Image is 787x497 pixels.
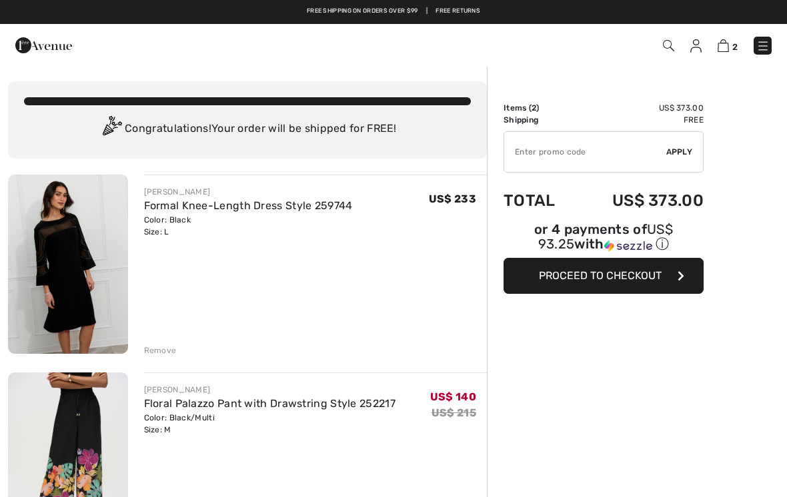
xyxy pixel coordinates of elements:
a: Free shipping on orders over $99 [307,7,418,16]
img: Sezzle [604,240,652,252]
img: 1ère Avenue [15,32,72,59]
div: or 4 payments ofUS$ 93.25withSezzle Click to learn more about Sezzle [504,223,704,258]
td: Items ( ) [504,102,576,114]
div: Color: Black/Multi Size: M [144,412,396,436]
div: [PERSON_NAME] [144,186,353,198]
td: US$ 373.00 [576,178,704,223]
span: US$ 140 [430,390,476,403]
a: Formal Knee-Length Dress Style 259744 [144,199,353,212]
span: Proceed to Checkout [539,269,662,282]
a: Free Returns [436,7,480,16]
div: or 4 payments of with [504,223,704,253]
span: | [426,7,428,16]
img: Search [663,40,674,51]
button: Proceed to Checkout [504,258,704,294]
a: 2 [718,37,738,53]
a: Floral Palazzo Pant with Drawstring Style 252217 [144,397,396,410]
span: Apply [666,146,693,158]
img: Shopping Bag [718,39,729,52]
a: 1ère Avenue [15,38,72,51]
span: 2 [532,103,536,113]
td: Free [576,114,704,126]
img: Congratulation2.svg [98,116,125,143]
td: Total [504,178,576,223]
td: US$ 373.00 [576,102,704,114]
div: Color: Black Size: L [144,214,353,238]
s: US$ 215 [432,406,476,419]
div: [PERSON_NAME] [144,384,396,396]
span: 2 [732,42,738,52]
div: Remove [144,344,177,356]
span: US$ 233 [429,193,476,205]
img: Menu [756,39,770,53]
img: Formal Knee-Length Dress Style 259744 [8,175,128,354]
div: Congratulations! Your order will be shipped for FREE! [24,116,471,143]
td: Shipping [504,114,576,126]
input: Promo code [504,132,666,172]
span: US$ 93.25 [538,221,673,252]
img: My Info [690,39,702,53]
